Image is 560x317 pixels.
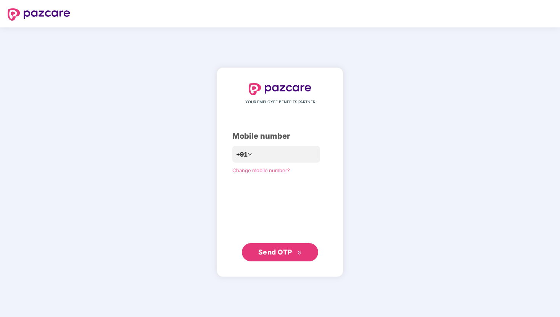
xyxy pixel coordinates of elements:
[232,130,328,142] div: Mobile number
[249,83,311,95] img: logo
[236,150,248,159] span: +91
[8,8,70,21] img: logo
[258,248,292,256] span: Send OTP
[242,243,318,261] button: Send OTPdouble-right
[232,167,290,173] a: Change mobile number?
[245,99,315,105] span: YOUR EMPLOYEE BENEFITS PARTNER
[297,250,302,255] span: double-right
[248,152,252,157] span: down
